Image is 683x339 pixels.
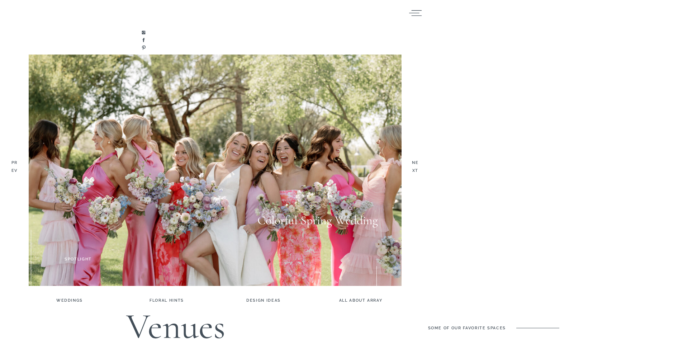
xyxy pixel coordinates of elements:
[409,159,421,176] a: ne xt
[257,213,378,228] a: Colorful Spring Wedding
[9,159,20,176] a: pr ev
[40,297,99,305] a: Weddings
[65,255,112,263] h3: spotlight
[428,324,509,332] h3: some of our favorite spaces
[331,297,390,305] a: all about array
[234,297,293,305] a: Design ideas
[137,297,196,305] a: floral hints
[29,55,402,286] img: Pink shades and patterns dresses worn by bridesmaids standing with bride in grassy field.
